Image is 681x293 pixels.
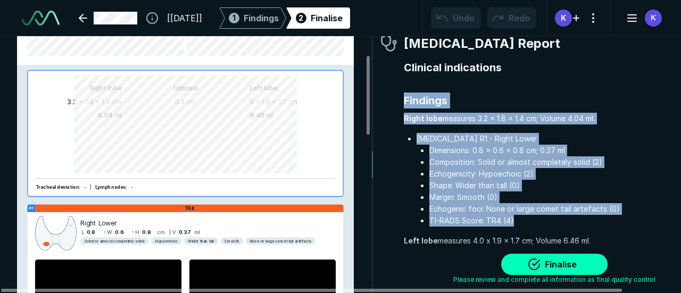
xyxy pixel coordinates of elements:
[266,111,273,119] span: ml
[175,98,184,105] span: 0.3
[501,254,608,275] button: Finalise
[95,185,127,190] span: Lymph nodes :
[17,6,64,30] a: See-Mode Logo
[619,7,664,29] button: avatar-name
[651,12,656,23] span: K
[179,228,190,236] span: 0.37
[453,275,655,284] span: Please review and complete all information as final quality control
[311,12,343,24] div: Finalise
[90,184,92,191] div: |
[250,83,327,93] span: Left lobe
[43,83,121,93] span: Right lobe
[67,98,110,105] span: 3.2 x 1.8 x 1.4
[250,238,311,244] span: None or large comet tail artefacts
[225,238,239,244] span: Smooth
[431,7,481,29] button: Undo
[85,238,145,244] span: Solid or almost completely solid
[219,7,286,29] div: 1Findings
[121,83,250,93] span: Isthmus
[404,114,443,123] strong: Right lobe
[404,34,560,53] span: [MEDICAL_DATA] Report
[131,185,133,190] span: -
[188,238,214,244] span: Wider than tall
[232,12,236,23] span: 1
[645,10,662,27] div: avatar-name
[167,12,202,24] span: [[DATE]]
[194,228,200,236] span: ml
[36,185,80,190] span: Tracheal deviation :
[157,228,165,236] span: cm
[244,12,279,24] span: Findings
[487,7,536,29] button: Redo
[35,215,77,252] img: +wjJHMAAAAGSURBVAMAOGm0uIHoG40AAAAASUVORK5CYII=
[112,98,121,105] span: cm
[107,228,112,236] span: W
[142,228,151,236] span: 0.8
[155,238,178,244] span: Hypoechoic
[404,236,438,245] strong: Left lobe
[21,11,60,26] img: See-Mode Logo
[80,219,117,228] span: Right Lower
[97,111,112,119] span: 4.04
[172,228,176,236] span: V
[169,229,171,235] span: |
[185,205,194,211] span: TR4
[29,206,33,211] strong: R1
[286,7,350,29] div: 2Finalise
[250,98,286,105] span: 4 x 1.9 x 1.7
[135,228,139,236] span: H
[250,111,264,119] span: 6.46
[555,10,572,27] div: avatar-name
[186,98,195,105] span: cm
[87,228,95,236] span: 0.8
[115,228,123,236] span: 0.6
[561,12,566,23] span: K
[298,12,303,23] span: 2
[84,184,86,191] div: -
[81,228,84,236] span: L
[114,111,121,119] span: ml
[288,98,297,105] span: cm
